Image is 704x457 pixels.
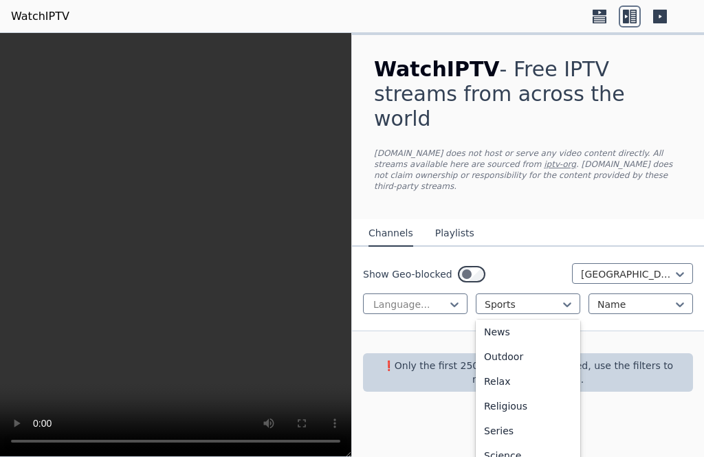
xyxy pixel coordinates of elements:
a: iptv-org [544,159,576,169]
div: Religious [476,394,580,419]
p: [DOMAIN_NAME] does not host or serve any video content directly. All streams available here are s... [374,148,682,192]
label: Show Geo-blocked [363,267,452,281]
button: Playlists [435,221,474,247]
div: Series [476,419,580,443]
div: Relax [476,369,580,394]
div: Outdoor [476,344,580,369]
a: WatchIPTV [11,8,69,25]
button: Channels [368,221,413,247]
div: News [476,320,580,344]
span: WatchIPTV [374,57,500,81]
h1: - Free IPTV streams from across the world [374,57,682,131]
p: ❗️Only the first 250 channels are returned, use the filters to narrow down channels. [368,359,687,386]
